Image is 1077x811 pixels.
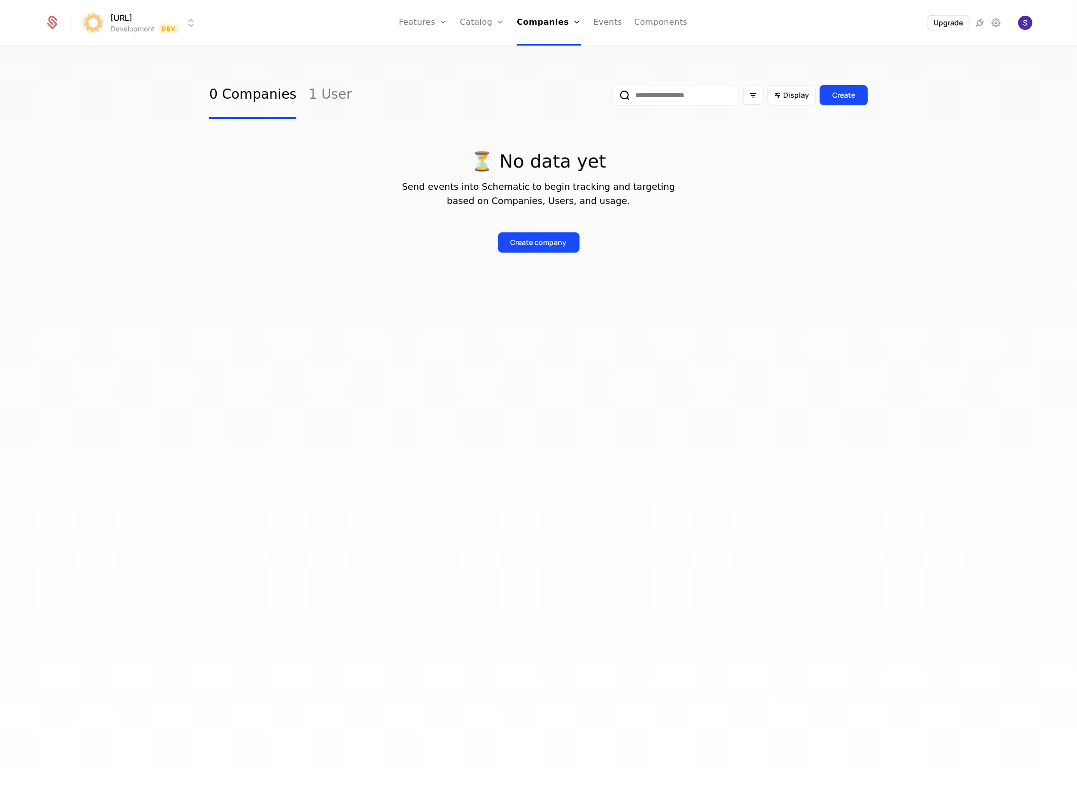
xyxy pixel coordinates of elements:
button: Create [820,85,868,105]
span: Display [783,90,809,100]
img: surya.ai [81,11,105,35]
div: Development [110,24,155,34]
button: Create company [498,232,580,253]
p: ⏳ No data yet [209,151,868,172]
a: Settings [990,17,1002,29]
a: 0 Companies [209,71,296,119]
div: Create company [511,237,567,248]
button: Upgrade [928,16,969,30]
img: Surya Prakash [1018,16,1032,30]
button: Open user button [1018,16,1032,30]
button: Filter options [743,86,763,105]
button: Display [767,85,816,105]
a: Integrations [974,17,986,29]
span: [URL] [110,12,132,24]
button: Select environment [84,12,198,34]
span: Dev [159,24,179,34]
a: 1 User [309,71,352,119]
div: Create [832,90,855,100]
p: Send events into Schematic to begin tracking and targeting based on Companies, Users, and usage. [209,180,868,208]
